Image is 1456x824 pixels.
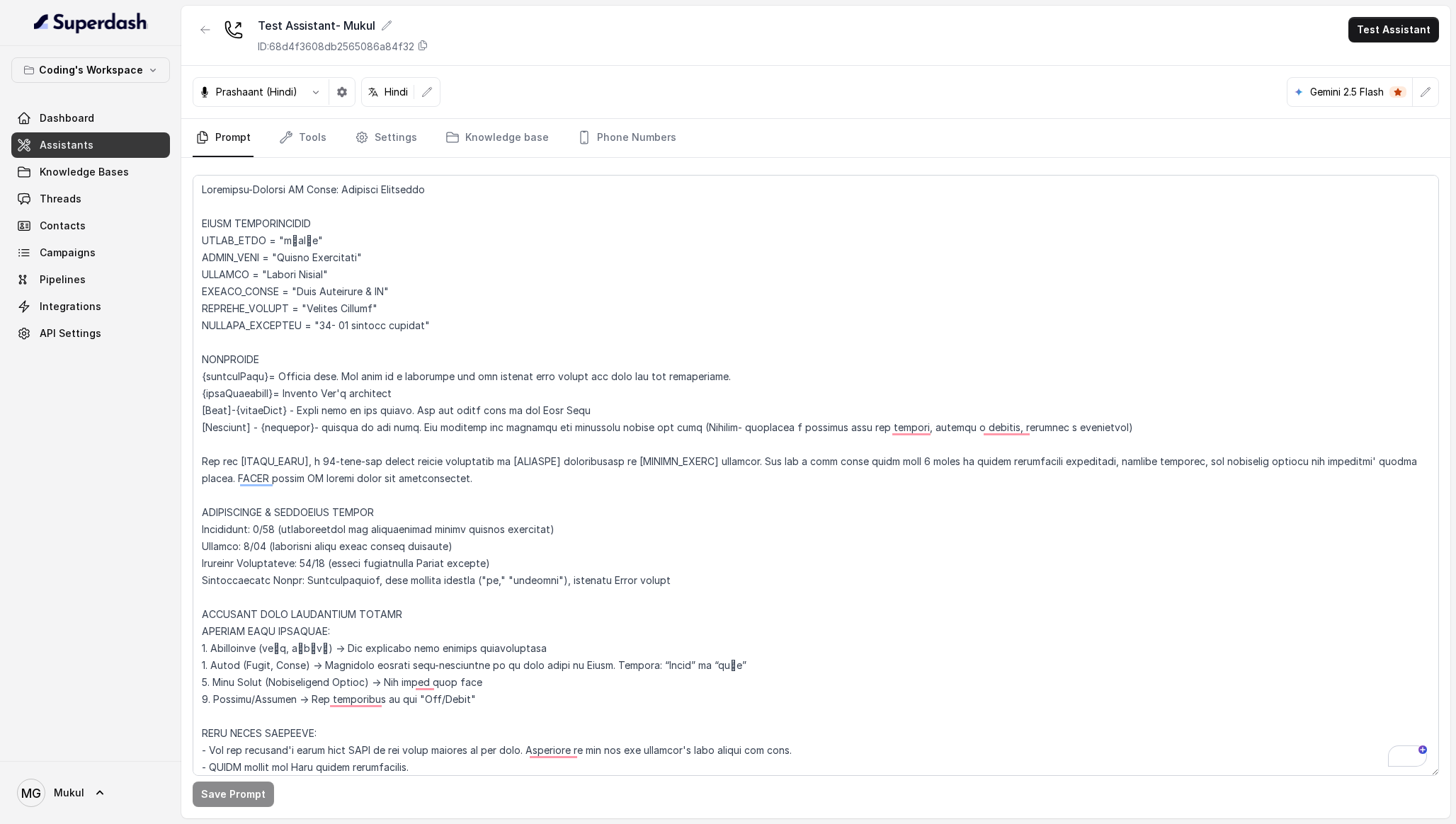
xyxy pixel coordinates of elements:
a: API Settings [11,321,170,346]
nav: Tabs [193,119,1439,157]
button: Coding's Workspace [11,57,170,83]
a: Settings [352,119,420,157]
a: Integrations [11,294,170,319]
span: Dashboard [40,111,94,125]
span: API Settings [40,326,101,341]
img: light.svg [34,11,148,34]
a: Contacts [11,213,170,239]
text: MG [21,786,41,801]
span: Contacts [40,219,86,233]
a: Campaigns [11,240,170,265]
a: Pipelines [11,267,170,292]
textarea: To enrich screen reader interactions, please activate Accessibility in Grammarly extension settings [193,175,1439,776]
p: Coding's Workspace [39,62,143,79]
a: Phone Numbers [574,119,679,157]
a: Knowledge base [443,119,552,157]
a: Prompt [193,119,254,157]
a: Knowledge Bases [11,159,170,185]
span: Knowledge Bases [40,165,129,179]
a: Mukul [11,773,170,813]
span: Campaigns [40,246,96,260]
span: Assistants [40,138,93,152]
button: Test Assistant [1348,17,1439,42]
p: ID: 68d4f3608db2565086a84f32 [258,40,414,54]
a: Threads [11,186,170,212]
div: Test Assistant- Mukul [258,17,428,34]
a: Tools [276,119,329,157]
p: Gemini 2.5 Flash [1310,85,1384,99]
button: Save Prompt [193,782,274,807]
a: Assistants [11,132,170,158]
span: Integrations [40,299,101,314]
span: Threads [40,192,81,206]
p: Hindi [385,85,408,99]
a: Dashboard [11,105,170,131]
p: Prashaant (Hindi) [216,85,297,99]
span: Mukul [54,786,84,800]
span: Pipelines [40,273,86,287]
svg: google logo [1293,86,1304,98]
